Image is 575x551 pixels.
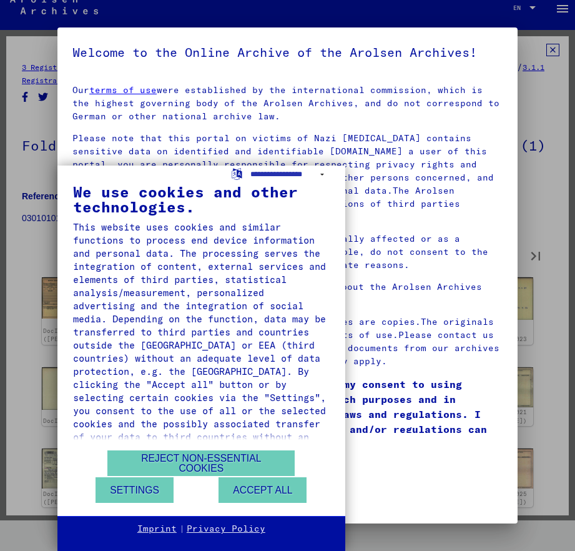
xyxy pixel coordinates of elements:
div: We use cookies and other technologies. [73,184,330,214]
button: Settings [96,477,174,503]
div: This website uses cookies and similar functions to process end device information and personal da... [73,221,330,457]
button: Reject non-essential cookies [107,450,295,476]
a: Imprint [137,523,177,535]
button: Accept all [219,477,307,503]
a: Privacy Policy [187,523,265,535]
